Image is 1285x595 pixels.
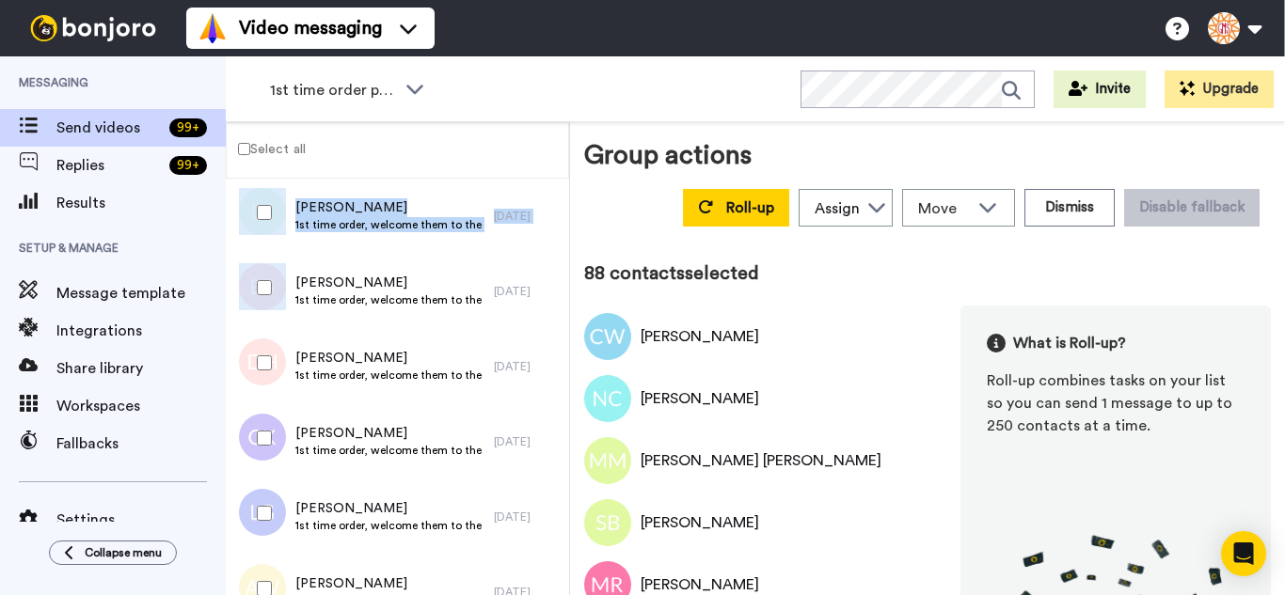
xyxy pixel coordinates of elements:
[295,198,484,217] span: [PERSON_NAME]
[1221,531,1266,576] div: Open Intercom Messenger
[641,511,759,534] div: [PERSON_NAME]
[584,499,631,546] img: Image of Shawn Baker-Garcia
[56,320,226,342] span: Integrations
[584,437,631,484] img: Image of Michelle McGrath McGrath
[56,282,226,305] span: Message template
[584,375,631,422] img: Image of Norma Couch
[295,443,484,458] span: 1st time order, welcome them to the business
[1013,332,1126,354] span: What is Roll-up?
[56,357,226,380] span: Share library
[56,432,226,455] span: Fallbacks
[295,217,484,232] span: 1st time order, welcome them to the business
[1165,70,1274,108] button: Upgrade
[295,424,484,443] span: [PERSON_NAME]
[56,509,226,531] span: Settings
[239,15,382,41] span: Video messaging
[494,284,560,299] div: [DATE]
[494,509,560,525] div: [DATE]
[584,313,631,360] img: Image of Carmen Wailes
[641,449,881,472] div: [PERSON_NAME] [PERSON_NAME]
[726,200,774,215] span: Roll-up
[295,574,484,593] span: [PERSON_NAME]
[494,209,560,224] div: [DATE]
[49,540,177,565] button: Collapse menu
[683,189,789,227] button: Roll-up
[295,274,484,292] span: [PERSON_NAME]
[815,197,860,220] div: Assign
[1024,189,1115,227] button: Dismiss
[270,79,396,102] span: 1st time order people
[56,395,226,417] span: Workspaces
[584,136,752,181] div: Group actions
[494,359,560,374] div: [DATE]
[295,292,484,307] span: 1st time order, welcome them to the business
[918,197,969,220] span: Move
[584,260,1271,287] div: 88 contacts selected
[23,15,164,41] img: bj-logo-header-white.svg
[198,13,228,43] img: vm-color.svg
[987,369,1245,437] div: Roll-up combines tasks on your list so you can send 1 message to up to 250 contacts at a time.
[295,349,484,368] span: [PERSON_NAME]
[295,518,484,533] span: 1st time order, welcome them to the business
[56,117,162,139] span: Send videos
[85,545,162,560] span: Collapse menu
[169,156,207,175] div: 99 +
[56,154,162,177] span: Replies
[1124,189,1260,227] button: Disable fallback
[295,368,484,383] span: 1st time order, welcome them to the business
[641,387,759,410] div: [PERSON_NAME]
[169,118,207,137] div: 99 +
[1054,70,1146,108] button: Invite
[227,137,306,160] label: Select all
[238,143,250,155] input: Select all
[494,434,560,449] div: [DATE]
[295,499,484,518] span: [PERSON_NAME]
[641,325,759,348] div: [PERSON_NAME]
[56,192,226,214] span: Results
